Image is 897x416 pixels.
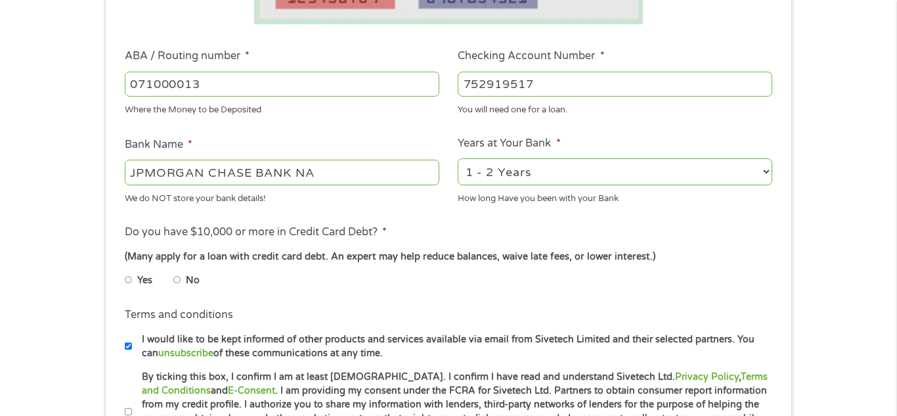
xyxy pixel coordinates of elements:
[458,187,772,205] div: How long Have you been with your Bank
[458,137,560,150] label: Years at Your Bank
[158,348,213,359] a: unsubscribe
[125,308,233,322] label: Terms and conditions
[228,385,275,396] a: E-Consent
[125,225,387,239] label: Do you have $10,000 or more in Credit Card Debt?
[125,99,439,117] div: Where the Money to be Deposited
[125,49,250,63] label: ABA / Routing number
[125,72,439,97] input: 263177916
[125,250,772,264] div: (Many apply for a loan with credit card debt. An expert may help reduce balances, waive late fees...
[458,49,604,63] label: Checking Account Number
[125,187,439,205] div: We do NOT store your bank details!
[186,273,200,288] label: No
[125,138,192,152] label: Bank Name
[675,371,739,382] a: Privacy Policy
[132,333,776,361] label: I would like to be kept informed of other products and services available via email from Sivetech...
[458,99,772,117] div: You will need one for a loan.
[137,273,152,288] label: Yes
[142,371,768,396] a: Terms and Conditions
[458,72,772,97] input: 345634636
